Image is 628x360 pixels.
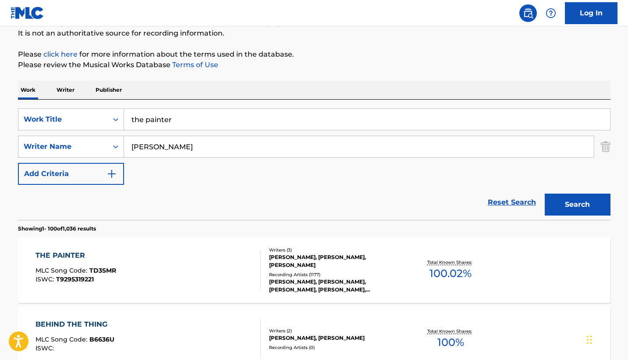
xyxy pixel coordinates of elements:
span: T9295319221 [56,275,94,283]
a: click here [43,50,78,58]
p: Total Known Shares: [427,259,474,266]
div: Writers ( 3 ) [269,247,401,253]
form: Search Form [18,108,610,220]
div: BEHIND THE THING [35,319,114,330]
iframe: Chat Widget [584,318,628,360]
div: Recording Artists ( 1177 ) [269,271,401,278]
span: 100.02 % [429,266,472,281]
span: ISWC : [35,344,56,352]
p: Work [18,81,38,99]
a: Reset Search [483,193,540,212]
span: TD3SMR [89,266,116,274]
div: Writers ( 2 ) [269,328,401,334]
button: Add Criteria [18,163,124,185]
p: Showing 1 - 100 of 1,036 results [18,225,96,233]
img: 9d2ae6d4665cec9f34b9.svg [106,169,117,179]
div: Recording Artists ( 0 ) [269,344,401,351]
span: B6636U [89,335,114,343]
a: Log In [565,2,617,24]
p: Total Known Shares: [427,328,474,335]
span: MLC Song Code : [35,335,89,343]
a: Terms of Use [170,61,218,69]
a: Public Search [519,4,537,22]
img: Delete Criterion [601,136,610,158]
p: It is not an authoritative source for recording information. [18,28,610,39]
p: Please for more information about the terms used in the database. [18,49,610,60]
div: [PERSON_NAME], [PERSON_NAME], [PERSON_NAME] [269,253,401,269]
p: Please review the Musical Works Database [18,60,610,70]
a: THE PAINTERMLC Song Code:TD3SMRISWC:T9295319221Writers (3)[PERSON_NAME], [PERSON_NAME], [PERSON_N... [18,237,610,303]
div: THE PAINTER [35,250,116,261]
span: MLC Song Code : [35,266,89,274]
div: [PERSON_NAME], [PERSON_NAME], [PERSON_NAME], [PERSON_NAME], [PERSON_NAME] [269,278,401,294]
span: 100 % [437,335,464,350]
div: Work Title [24,114,103,125]
div: Drag [587,327,592,353]
button: Search [545,194,610,216]
span: ISWC : [35,275,56,283]
p: Publisher [93,81,124,99]
img: search [523,8,533,18]
div: Writer Name [24,141,103,152]
p: Writer [54,81,77,99]
img: MLC Logo [11,7,44,19]
div: [PERSON_NAME], [PERSON_NAME] [269,334,401,342]
div: Help [542,4,560,22]
img: help [546,8,556,18]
